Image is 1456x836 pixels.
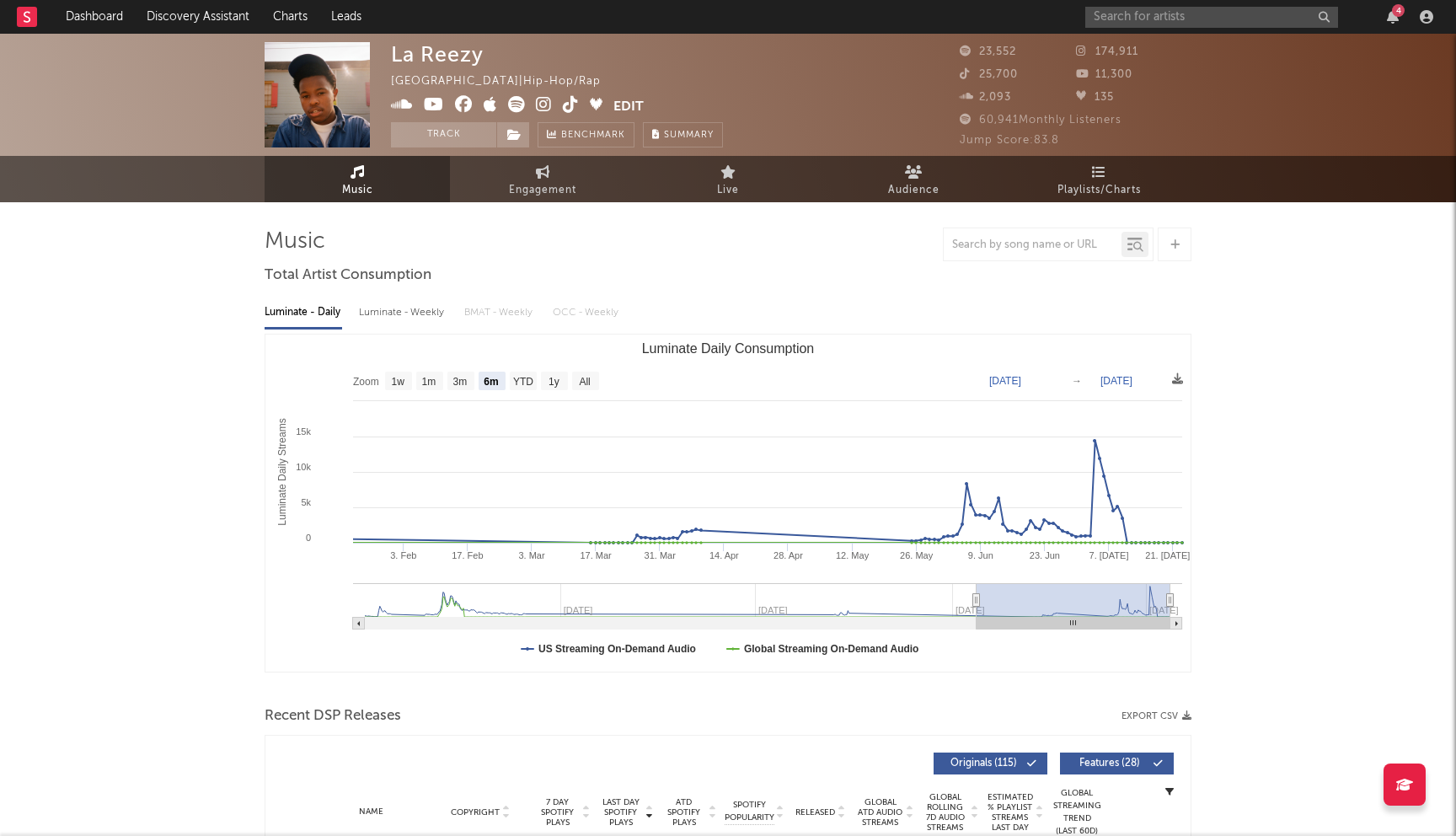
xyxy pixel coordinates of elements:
[451,807,500,817] span: Copyright
[1006,156,1191,202] a: Playlists/Charts
[391,42,484,67] div: La Reezy
[888,180,939,201] span: Audience
[538,643,696,655] text: US Streaming On-Demand Audio
[538,122,634,147] a: Benchmark
[960,135,1059,146] span: Jump Score: 83.8
[922,792,968,833] span: Global Rolling 7D Audio Streams
[452,550,483,560] text: 17. Feb
[509,180,576,201] span: Engagement
[945,758,1022,769] span: Originals ( 115 )
[968,550,993,560] text: 9. Jun
[642,341,815,356] text: Luminate Daily Consumption
[450,156,635,202] a: Engagement
[934,753,1047,774] button: Originals(115)
[709,550,739,560] text: 14. Apr
[900,550,934,560] text: 26. May
[960,92,1011,103] span: 2,093
[1100,375,1132,387] text: [DATE]
[306,533,311,543] text: 0
[391,122,496,147] button: Track
[821,156,1006,202] a: Audience
[1076,92,1114,103] span: 135
[717,180,739,201] span: Live
[989,375,1021,387] text: [DATE]
[392,376,405,388] text: 1w
[579,376,590,388] text: All
[1387,10,1399,24] button: 4
[513,376,533,388] text: YTD
[359,298,447,327] div: Luminate - Weekly
[391,72,620,92] div: [GEOGRAPHIC_DATA] | Hip-Hop/Rap
[353,376,379,388] text: Zoom
[390,550,416,560] text: 3. Feb
[1085,7,1338,28] input: Search for artists
[725,799,774,824] span: Spotify Popularity
[265,265,431,286] span: Total Artist Consumption
[744,643,919,655] text: Global Streaming On-Demand Audio
[549,376,559,388] text: 1y
[795,807,835,817] span: Released
[960,46,1016,57] span: 23,552
[561,126,625,146] span: Benchmark
[316,806,426,818] div: Name
[857,797,903,828] span: Global ATD Audio Streams
[1392,4,1405,17] div: 4
[1149,605,1179,615] text: [DATE]
[1060,753,1174,774] button: Features(28)
[484,376,498,388] text: 6m
[664,131,714,140] span: Summary
[422,376,436,388] text: 1m
[276,418,288,525] text: Luminate Daily Streams
[535,797,580,828] span: 7 Day Spotify Plays
[643,122,723,147] button: Summary
[265,706,401,726] span: Recent DSP Releases
[1076,69,1132,80] span: 11,300
[635,156,821,202] a: Live
[1145,550,1190,560] text: 21. [DATE]
[296,426,311,437] text: 15k
[944,238,1121,252] input: Search by song name or URL
[1089,550,1129,560] text: 7. [DATE]
[342,180,373,201] span: Music
[453,376,468,388] text: 3m
[960,69,1018,80] span: 25,700
[1071,758,1148,769] span: Features ( 28 )
[296,462,311,472] text: 10k
[645,550,677,560] text: 31. Mar
[1057,180,1141,201] span: Playlists/Charts
[1121,711,1191,721] button: Export CSV
[1030,550,1060,560] text: 23. Jun
[598,797,643,828] span: Last Day Spotify Plays
[518,550,545,560] text: 3. Mar
[960,115,1121,126] span: 60,941 Monthly Listeners
[1076,46,1138,57] span: 174,911
[265,298,342,327] div: Luminate - Daily
[265,156,450,202] a: Music
[265,335,1191,672] svg: Luminate Daily Consumption
[987,792,1033,833] span: Estimated % Playlist Streams Last Day
[1072,375,1082,387] text: →
[580,550,612,560] text: 17. Mar
[773,550,803,560] text: 28. Apr
[613,96,644,117] button: Edit
[661,797,706,828] span: ATD Spotify Plays
[301,497,311,507] text: 5k
[836,550,870,560] text: 12. May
